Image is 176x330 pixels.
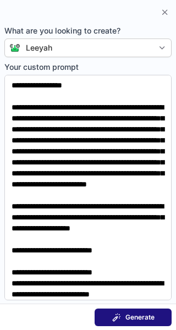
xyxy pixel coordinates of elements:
button: Generate [95,309,172,326]
img: Connie from ContactOut [5,43,20,52]
span: What are you looking to create? [4,25,172,36]
div: Leeyah [26,42,52,53]
span: Your custom prompt [4,62,172,73]
span: Generate [125,313,155,322]
textarea: Your custom prompt [4,75,172,300]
